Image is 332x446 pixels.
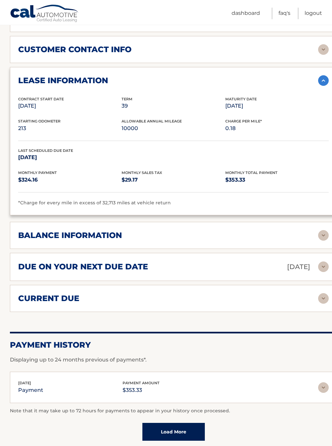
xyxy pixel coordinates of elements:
a: Logout [305,8,322,19]
p: $324.16 [18,175,122,185]
h2: customer contact info [18,45,131,54]
img: accordion-rest.svg [318,44,329,55]
p: 0.18 [225,124,329,133]
span: Term [122,97,132,101]
span: Monthly Total Payment [225,170,277,175]
h2: current due [18,293,79,303]
a: Load More [142,423,205,441]
img: accordion-rest.svg [318,230,329,241]
h2: due on your next due date [18,262,148,272]
span: Contract Start Date [18,97,64,101]
h2: balance information [18,230,122,240]
span: Monthly Sales Tax [122,170,162,175]
p: [DATE] [287,261,310,273]
img: accordion-rest.svg [318,261,329,272]
span: [DATE] [18,381,31,385]
p: 213 [18,124,122,133]
h2: lease information [18,76,108,86]
p: 10000 [122,124,225,133]
span: Allowable Annual Mileage [122,119,182,123]
p: $353.33 [225,175,329,185]
p: 39 [122,101,225,111]
img: accordion-rest.svg [318,293,329,304]
span: Last Scheduled Due Date [18,148,73,153]
span: Charge Per Mile* [225,119,262,123]
p: $353.33 [123,386,160,395]
a: Cal Automotive [10,4,79,23]
span: Maturity Date [225,97,257,101]
a: FAQ's [278,8,290,19]
img: accordion-rest.svg [318,382,329,393]
img: accordion-active.svg [318,75,329,86]
p: [DATE] [18,101,122,111]
p: $29.17 [122,175,225,185]
span: Starting Odometer [18,119,60,123]
p: payment [18,386,43,395]
a: Dashboard [232,8,260,19]
p: [DATE] [18,153,122,162]
span: *Charge for every mile in excess of 32,713 miles at vehicle return [18,200,171,206]
span: Monthly Payment [18,170,57,175]
p: [DATE] [225,101,329,111]
span: payment amount [123,381,160,385]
